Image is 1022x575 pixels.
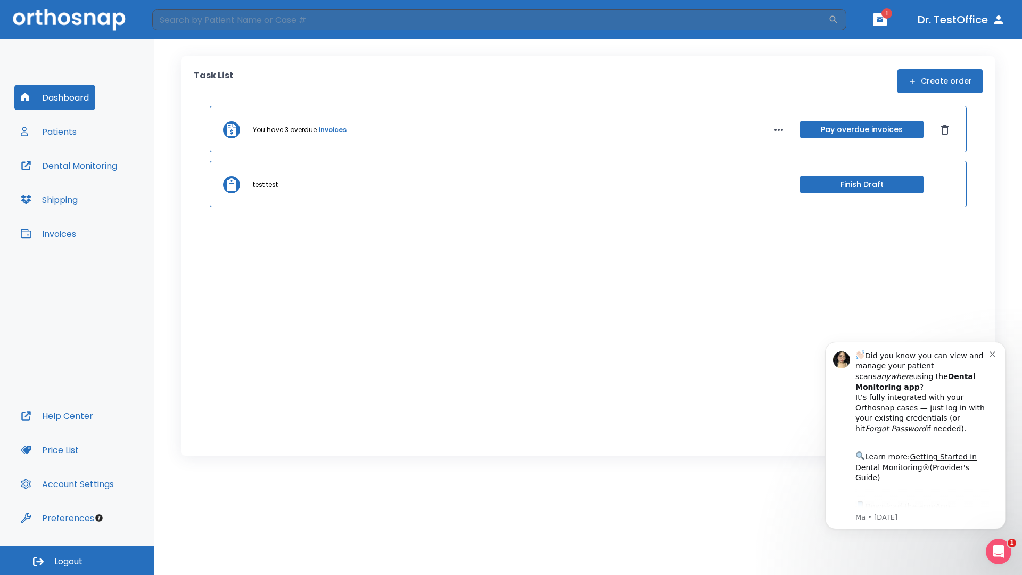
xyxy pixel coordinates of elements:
[14,505,101,531] button: Preferences
[14,471,120,497] button: Account Settings
[13,9,126,30] img: Orthosnap
[253,180,278,190] p: test test
[54,556,83,568] span: Logout
[800,176,924,193] button: Finish Draft
[913,10,1009,29] button: Dr. TestOffice
[14,403,100,429] button: Help Center
[152,9,828,30] input: Search by Patient Name or Case #
[14,437,85,463] button: Price List
[14,153,123,178] button: Dental Monitoring
[14,221,83,247] button: Invoices
[194,69,234,93] p: Task List
[800,121,924,138] button: Pay overdue invoices
[809,328,1022,570] iframe: Intercom notifications message
[319,125,347,135] a: invoices
[94,513,104,523] div: Tooltip anchor
[253,125,317,135] p: You have 3 overdue
[14,85,95,110] button: Dashboard
[14,187,84,212] button: Shipping
[936,121,953,138] button: Dismiss
[986,539,1011,564] iframe: Intercom live chat
[881,8,892,19] span: 1
[1008,539,1016,547] span: 1
[14,119,83,144] button: Patients
[897,69,983,93] button: Create order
